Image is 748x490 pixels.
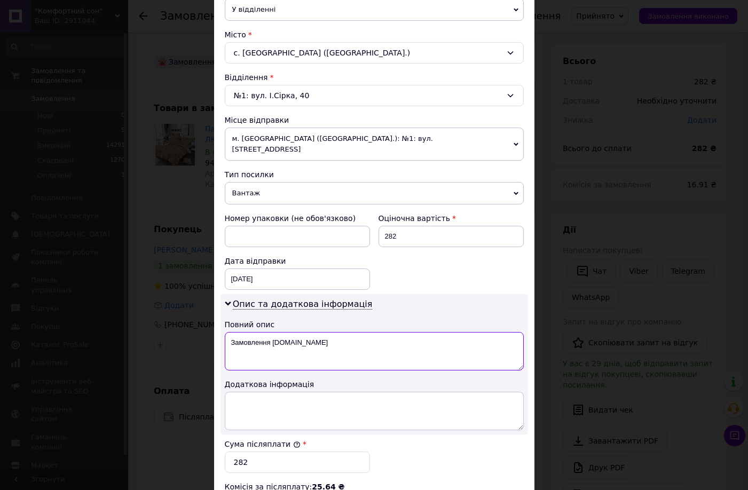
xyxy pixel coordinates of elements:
[233,299,373,310] span: Опис та додаткова інформація
[225,440,301,448] label: Сума післяплати
[225,319,524,330] div: Повний опис
[225,85,524,106] div: №1: вул. І.Сірка, 40
[225,256,370,266] div: Дата відправки
[225,182,524,204] span: Вантаж
[225,170,274,179] span: Тип посилки
[225,116,289,124] span: Місце відправки
[225,29,524,40] div: Місто
[225,332,524,370] textarea: Замовлення [DOMAIN_NAME]
[225,42,524,64] div: с. [GEOGRAPHIC_DATA] ([GEOGRAPHIC_DATA].)
[225,379,524,390] div: Додаткова інформація
[225,128,524,161] span: м. [GEOGRAPHIC_DATA] ([GEOGRAPHIC_DATA].): №1: вул. [STREET_ADDRESS]
[379,213,524,224] div: Оціночна вартість
[225,72,524,83] div: Відділення
[225,213,370,224] div: Номер упаковки (не обов'язково)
